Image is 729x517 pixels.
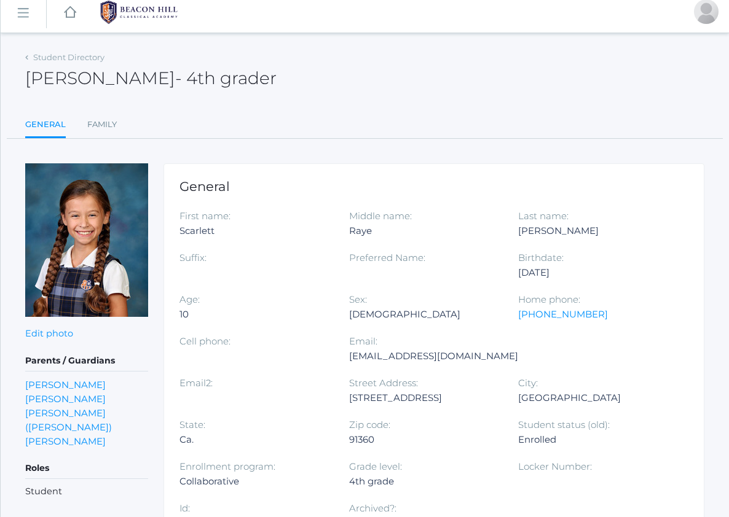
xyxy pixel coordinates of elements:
a: General [25,112,66,139]
label: State: [179,419,205,430]
a: [PHONE_NUMBER] [518,308,608,320]
h5: Roles [25,458,148,479]
h2: [PERSON_NAME] [25,69,277,88]
label: Id: [179,502,190,514]
label: Email: [349,335,377,347]
img: Scarlett Maurer [25,163,148,317]
label: Preferred Name: [349,252,425,263]
a: Student Directory [33,52,104,62]
span: - 4th grader [175,68,277,88]
h1: General [179,179,688,193]
label: Birthdate: [518,252,564,263]
label: Zip code: [349,419,390,430]
div: Collaborative [179,474,331,489]
label: Cell phone: [179,335,231,347]
label: Home phone: [518,293,580,305]
a: Family [87,112,117,137]
h5: Parents / Guardians [25,351,148,371]
div: 91360 [349,432,500,447]
div: Raye [349,224,500,238]
div: 10 [179,307,331,322]
label: Suffix: [179,252,207,263]
label: Grade level: [349,461,402,472]
a: [PERSON_NAME] [25,378,106,392]
label: Sex: [349,293,367,305]
div: [STREET_ADDRESS] [349,391,500,405]
div: [PERSON_NAME] [518,224,669,238]
li: Student [25,485,148,499]
div: Enrolled [518,432,669,447]
a: Edit photo [25,328,73,339]
label: Middle name: [349,210,412,222]
label: Street Address: [349,377,418,389]
div: Scarlett [179,224,331,238]
div: [GEOGRAPHIC_DATA] [518,391,669,405]
div: [EMAIL_ADDRESS][DOMAIN_NAME] [349,349,518,363]
label: Student status (old): [518,419,610,430]
label: City: [518,377,538,389]
div: [DATE] [518,265,669,280]
a: [PERSON_NAME] ([PERSON_NAME]) [PERSON_NAME] [25,406,148,448]
label: Locker Number: [518,461,592,472]
label: Email2: [179,377,213,389]
div: Ca. [179,432,331,447]
label: Archived?: [349,502,396,514]
label: Last name: [518,210,569,222]
div: 4th grade [349,474,500,489]
a: [PERSON_NAME] [25,392,106,406]
label: First name: [179,210,231,222]
label: Enrollment program: [179,461,275,472]
div: [DEMOGRAPHIC_DATA] [349,307,500,322]
label: Age: [179,293,200,305]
